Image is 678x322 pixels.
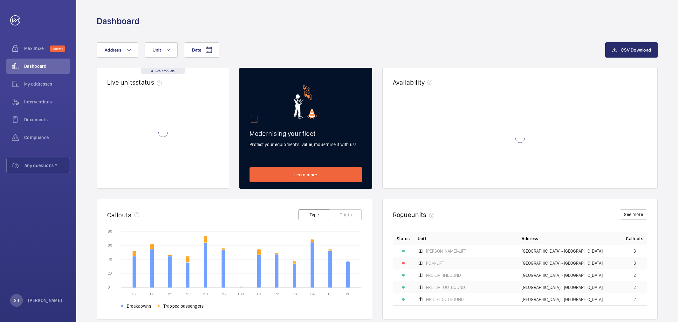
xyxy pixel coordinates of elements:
[192,47,201,52] span: Date
[105,47,121,52] span: Address
[108,229,112,234] text: 80
[108,257,112,262] text: 40
[298,209,330,220] button: Type
[107,211,132,219] h2: Callouts
[97,42,138,58] button: Address
[397,235,410,242] p: Status
[633,285,636,290] span: 2
[292,292,297,296] text: P3
[14,297,19,304] p: SB
[330,209,362,220] button: Origin
[132,292,136,296] text: P7
[346,292,350,296] text: P6
[393,211,437,219] h2: Rogue
[24,63,70,69] span: Dashboard
[150,292,154,296] text: P8
[418,235,426,242] span: Unit
[393,78,425,86] h2: Availability
[411,211,437,219] span: units
[24,134,70,141] span: Compliance
[24,45,50,52] span: Maximize
[203,292,208,296] text: P11
[127,303,151,309] span: Breakdowns
[221,292,226,296] text: P12
[522,285,604,290] span: [GEOGRAPHIC_DATA] - [GEOGRAPHIC_DATA],
[24,81,70,87] span: My addresses
[626,235,643,242] span: Callouts
[153,47,161,52] span: Unit
[426,297,464,302] span: FIR-LIFT OUTBOUND
[426,273,461,277] span: FRE-LIFT INBOUND
[310,292,315,296] text: P4
[50,45,65,52] span: Discover
[24,99,70,105] span: Interventions
[522,235,538,242] span: Address
[108,243,112,248] text: 60
[238,292,244,296] text: P13
[97,15,140,27] h1: Dashboard
[426,285,465,290] span: FRE-LIFT OUTBOUND
[185,292,191,296] text: P10
[108,271,112,276] text: 20
[633,297,636,302] span: 2
[24,162,70,169] span: Any questions ?
[522,297,604,302] span: [GEOGRAPHIC_DATA] - [GEOGRAPHIC_DATA],
[168,292,172,296] text: P9
[328,292,332,296] text: P5
[163,303,204,309] span: Trapped passengers
[24,116,70,123] span: Documents
[257,292,261,296] text: P1
[184,42,219,58] button: Date
[522,249,604,253] span: [GEOGRAPHIC_DATA] - [GEOGRAPHIC_DATA],
[294,85,317,119] img: marketing-card.svg
[275,292,279,296] text: P2
[250,129,362,137] h2: Modernising your fleet
[250,141,362,148] p: Protect your equipment's value, modernise it with us!
[141,68,185,74] div: Real time data
[135,78,164,86] span: status
[522,273,604,277] span: [GEOGRAPHIC_DATA] - [GEOGRAPHIC_DATA],
[621,47,651,52] span: CSV Download
[28,297,62,304] p: [PERSON_NAME]
[633,273,636,277] span: 2
[620,209,647,220] button: See more
[107,78,164,86] h2: Live units
[108,285,110,290] text: 0
[426,249,466,253] span: [PERSON_NAME]-LIFT
[605,42,658,58] button: CSV Download
[426,261,444,265] span: POM-LIFT
[633,261,636,265] span: 3
[145,42,178,58] button: Unit
[250,167,362,182] a: Learn more
[633,249,636,253] span: 3
[522,261,604,265] span: [GEOGRAPHIC_DATA] - [GEOGRAPHIC_DATA],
